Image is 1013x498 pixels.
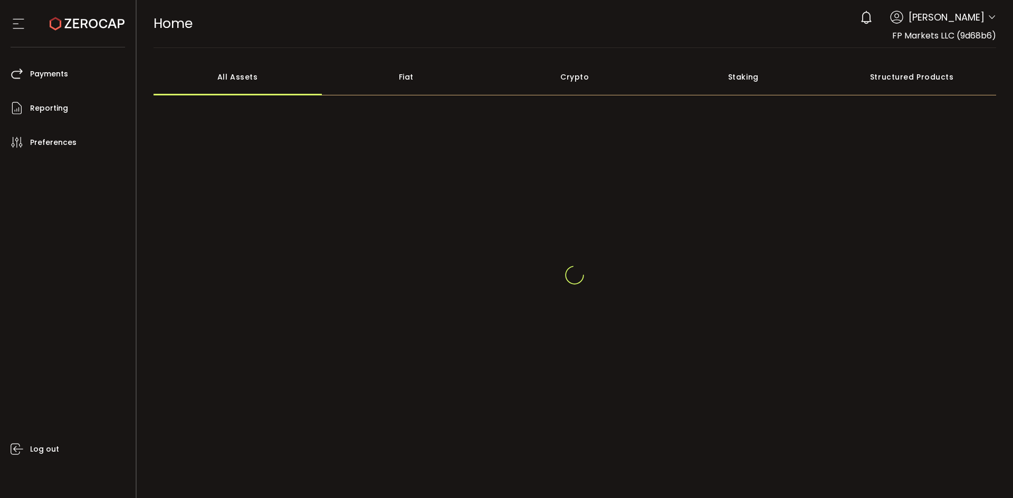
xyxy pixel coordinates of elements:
[909,10,985,24] span: [PERSON_NAME]
[30,66,68,82] span: Payments
[154,58,322,95] div: All Assets
[828,58,997,95] div: Structured Products
[659,58,828,95] div: Staking
[30,442,59,457] span: Log out
[30,101,68,116] span: Reporting
[491,58,660,95] div: Crypto
[322,58,491,95] div: Fiat
[154,14,193,33] span: Home
[30,135,77,150] span: Preferences
[892,30,996,42] span: FP Markets LLC (9d68b6)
